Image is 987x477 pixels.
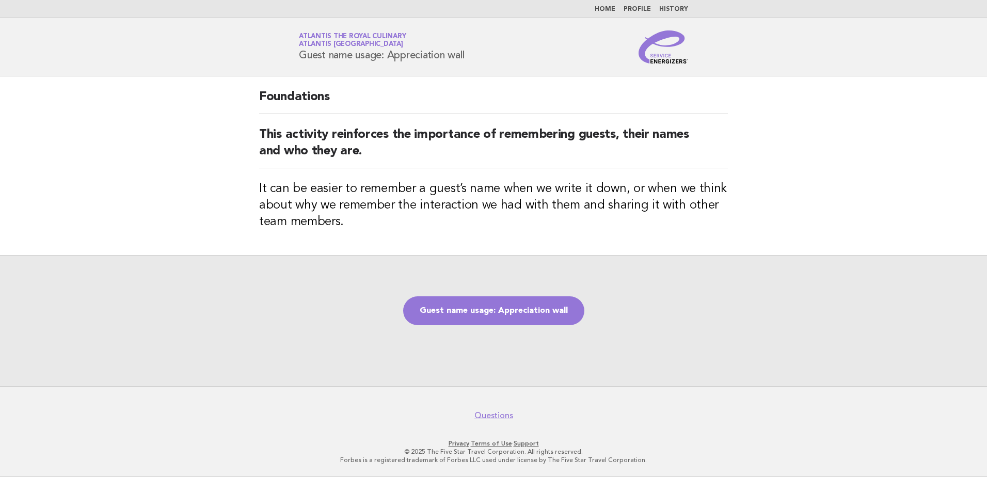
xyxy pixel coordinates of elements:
h2: This activity reinforces the importance of remembering guests, their names and who they are. [259,126,728,168]
a: Home [595,6,615,12]
p: · · [178,439,809,448]
a: Privacy [449,440,469,447]
p: © 2025 The Five Star Travel Corporation. All rights reserved. [178,448,809,456]
a: Profile [624,6,651,12]
a: Atlantis the Royal CulinaryAtlantis [GEOGRAPHIC_DATA] [299,33,406,47]
h1: Guest name usage: Appreciation wall [299,34,464,60]
h2: Foundations [259,89,728,114]
a: History [659,6,688,12]
p: Forbes is a registered trademark of Forbes LLC used under license by The Five Star Travel Corpora... [178,456,809,464]
img: Service Energizers [639,30,688,63]
a: Support [514,440,539,447]
a: Terms of Use [471,440,512,447]
span: Atlantis [GEOGRAPHIC_DATA] [299,41,403,48]
h3: It can be easier to remember a guest’s name when we write it down, or when we think about why we ... [259,181,728,230]
a: Questions [474,410,513,421]
a: Guest name usage: Appreciation wall [403,296,584,325]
